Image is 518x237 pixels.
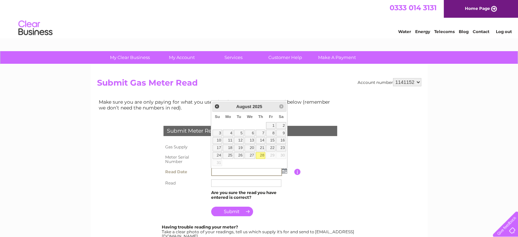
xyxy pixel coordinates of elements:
a: 5 [234,130,244,136]
a: 25 [223,152,233,159]
th: Gas Supply [162,141,209,153]
span: August [236,104,251,109]
a: 28 [256,152,265,159]
a: 4 [223,130,233,136]
a: 26 [234,152,244,159]
a: Customer Help [257,51,313,64]
th: Read [162,178,209,189]
a: Energy [415,29,430,34]
a: Contact [473,29,489,34]
div: Submit Meter Read [163,126,337,136]
a: Telecoms [434,29,455,34]
a: 9 [276,130,286,136]
a: Blog [459,29,469,34]
a: 17 [213,145,222,151]
span: Monday [225,115,231,119]
span: Sunday [215,115,220,119]
td: Make sure you are only paying for what you use. Simply enter your meter read below (remember we d... [97,98,335,112]
span: Wednesday [247,115,253,119]
a: Water [398,29,411,34]
a: 16 [276,137,286,144]
th: Meter Serial Number [162,153,209,166]
div: Account number [358,78,421,86]
span: Prev [214,104,220,109]
a: 0333 014 3131 [390,3,437,12]
th: Read Date [162,166,209,178]
input: Information [294,169,301,175]
span: Friday [269,115,273,119]
a: 27 [245,152,255,159]
a: 23 [276,145,286,151]
div: Clear Business is a trading name of Verastar Limited (registered in [GEOGRAPHIC_DATA] No. 3667643... [98,4,420,33]
a: 24 [213,152,222,159]
a: 2 [276,122,286,129]
a: 21 [256,145,265,151]
b: Having trouble reading your meter? [162,224,238,229]
a: 22 [266,145,276,151]
a: 6 [245,130,255,136]
span: 2025 [252,104,262,109]
a: 11 [223,137,233,144]
a: 20 [245,145,255,151]
input: Submit [211,207,253,216]
span: Tuesday [237,115,241,119]
a: 13 [245,137,255,144]
a: 19 [234,145,244,151]
a: 3 [213,130,222,136]
img: ... [282,168,287,174]
a: Make A Payment [309,51,365,64]
a: Prev [213,103,221,110]
span: Saturday [279,115,283,119]
a: My Clear Business [102,51,158,64]
a: 1 [266,122,276,129]
td: Are you sure the read you have entered is correct? [209,189,294,202]
a: Log out [496,29,512,34]
a: 7 [256,130,265,136]
a: 10 [213,137,222,144]
a: My Account [154,51,210,64]
h2: Submit Gas Meter Read [97,78,421,91]
a: 14 [256,137,265,144]
span: Thursday [258,115,263,119]
a: 18 [223,145,233,151]
a: 15 [266,137,276,144]
a: 12 [234,137,244,144]
img: logo.png [18,18,53,39]
a: Services [205,51,262,64]
a: 8 [266,130,276,136]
